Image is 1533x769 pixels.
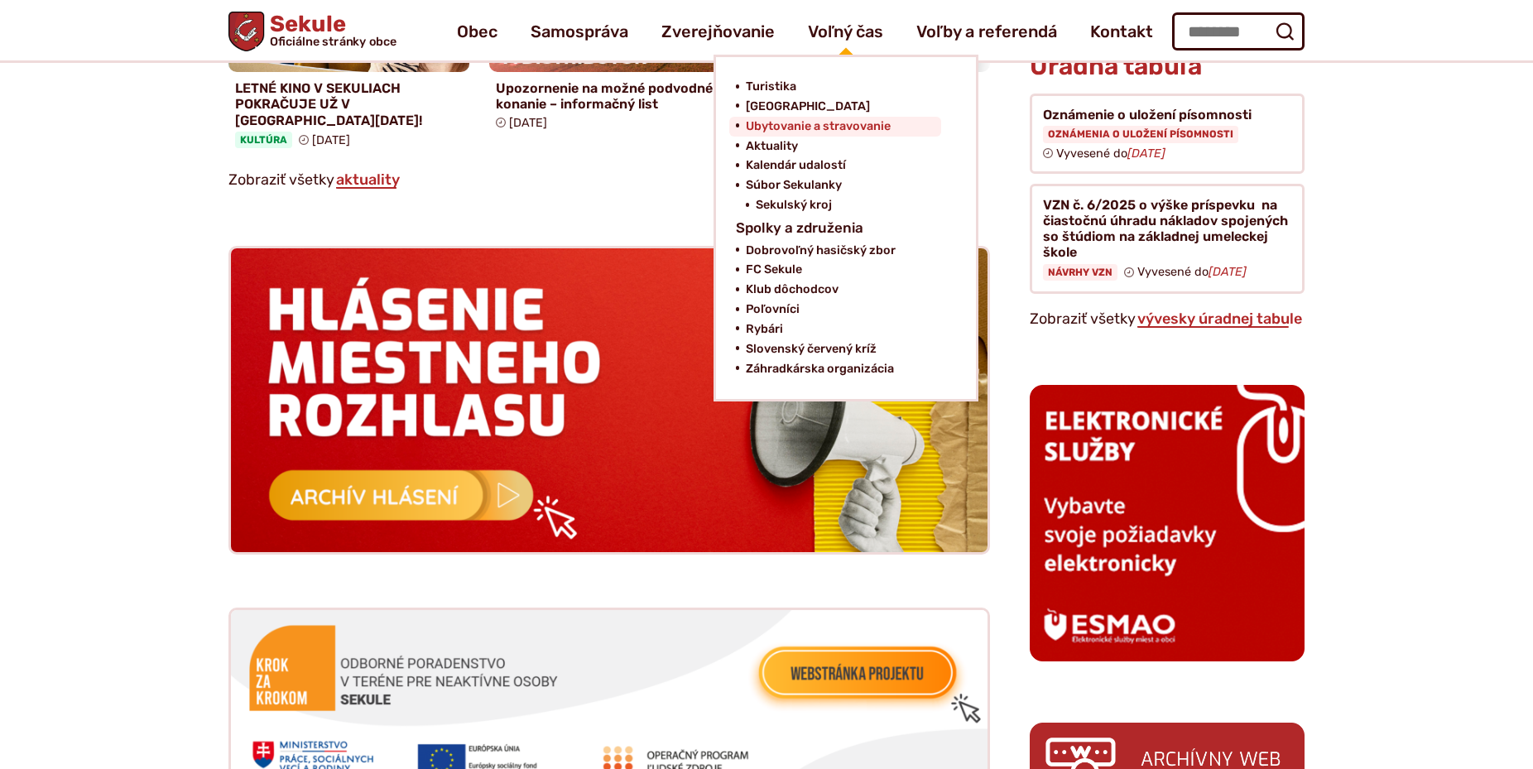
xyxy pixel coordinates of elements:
h3: Úradná tabuľa [1030,53,1202,80]
a: Kalendár udalostí [746,156,935,175]
a: Rybári [746,320,935,339]
span: Slovenský červený kríž [746,339,877,359]
a: Zobraziť všetky aktuality [334,171,401,189]
span: Sekulský kroj [756,195,832,215]
span: Ubytovanie a stravovanie [746,117,891,137]
span: Poľovníci [746,300,800,320]
span: Kultúra [235,132,292,148]
span: Kalendár udalostí [746,156,846,175]
span: FC Sekule [746,260,802,280]
a: Zobraziť celú úradnú tabuľu [1136,310,1304,328]
span: [GEOGRAPHIC_DATA] [746,97,870,117]
a: Turistika [746,77,935,97]
span: [DATE] [509,116,547,130]
a: Sekulský kroj [756,195,944,215]
a: Záhradkárska organizácia [746,359,935,379]
span: [DATE] [312,133,350,147]
span: Aktuality [746,137,798,156]
a: Voľby a referendá [916,8,1057,55]
a: Spolky a združenia [736,215,915,241]
a: Oznámenie o uložení písomnosti Oznámenia o uložení písomnosti Vyvesené do[DATE] [1030,94,1305,174]
a: Logo Sekule, prejsť na domovskú stránku. [228,12,396,51]
h4: LETNÉ KINO V SEKULIACH POKRAČUJE UŽ V [GEOGRAPHIC_DATA][DATE]! [235,80,463,128]
p: Zobraziť všetky [1030,307,1305,332]
a: Ubytovanie a stravovanie [746,117,935,137]
a: Súbor Sekulanky [746,175,935,195]
span: Rybári [746,320,783,339]
a: Voľný čas [808,8,883,55]
span: Súbor Sekulanky [746,175,842,195]
img: Prejsť na domovskú stránku [228,12,264,51]
a: Aktuality [746,137,935,156]
a: Slovenský červený kríž [746,339,935,359]
a: VZN č. 6/2025 o výške príspevku na čiastočnú úhradu nákladov spojených so štúdiom na základnej um... [1030,184,1305,294]
span: Oficiálne stránky obce [270,36,397,47]
span: Klub dôchodcov [746,280,839,300]
span: Spolky a združenia [736,215,863,241]
h1: Sekule [264,13,396,48]
a: Dobrovoľný hasičský zbor [746,241,935,261]
a: Poľovníci [746,300,935,320]
a: Zverejňovanie [661,8,775,55]
a: FC Sekule [746,260,935,280]
a: Samospráva [531,8,628,55]
p: Zobraziť všetky [228,168,990,193]
h4: Upozornenie na možné podvodné konanie – informačný list [496,80,723,112]
a: [GEOGRAPHIC_DATA] [746,97,935,117]
span: Dobrovoľný hasičský zbor [746,241,896,261]
span: Turistika [746,77,796,97]
a: Obec [457,8,497,55]
a: Klub dôchodcov [746,280,935,300]
a: Kontakt [1090,8,1153,55]
img: esmao_sekule_b.png [1030,385,1305,662]
span: Záhradkárska organizácia [746,359,894,379]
